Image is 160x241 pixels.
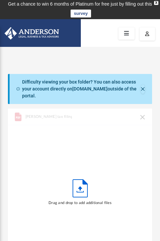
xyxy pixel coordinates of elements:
[141,85,145,94] button: Close
[22,79,141,99] div: Difficulty viewing your box folder? You can also access your account directly on outside of the p...
[154,1,158,5] div: close
[48,200,112,206] div: Drag and drop to add additional files
[72,86,108,91] a: [DOMAIN_NAME]
[71,10,91,17] a: survey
